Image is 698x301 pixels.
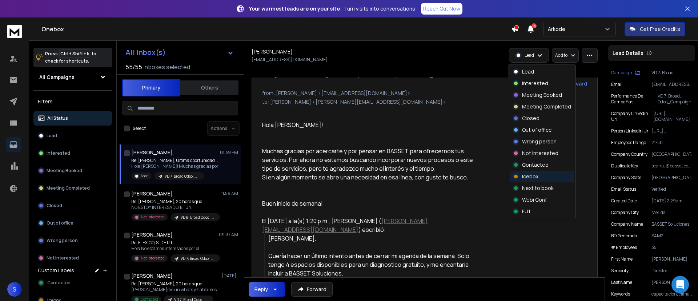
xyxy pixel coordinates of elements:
[222,273,238,279] p: [DATE]
[39,74,75,81] h1: All Campaigns
[262,129,474,173] p: Muchas gracias por acercarte y por pensar en BASSET para ofrecernos tus servicios. Por ahora no e...
[131,158,218,163] p: Re: [PERSON_NAME], Última oportunidad para
[611,111,653,122] p: Company Linkedin Url
[131,272,173,280] h1: [PERSON_NAME]
[219,232,238,238] p: 09:37 AM
[651,163,692,169] p: scantu@basset.com.mx-[PERSON_NAME]
[531,23,537,28] span: 15
[522,138,557,145] p: Wrong person
[45,50,96,65] p: Press to check for shortcuts.
[262,217,474,234] div: El [DATE] a la(s) 1:20 p.m., [PERSON_NAME] ( ) escribió:
[651,210,692,215] p: Merida
[522,68,534,75] p: Lead
[651,186,692,192] p: Verified
[131,231,173,238] h1: [PERSON_NAME]
[180,80,238,96] button: Others
[262,90,587,97] p: from: [PERSON_NAME] <[EMAIL_ADDRESS][DOMAIN_NAME]>
[671,276,689,293] div: Open Intercom Messenger
[221,191,238,197] p: 11:56 AM
[651,198,692,204] p: [DATE] 2:29am
[651,291,692,297] p: capacitacion, clima laboral, evaluacion de personal, historial de imss, administracion de departa...
[47,203,62,209] p: Closed
[33,96,112,107] h3: Filters
[249,5,415,12] p: – Turn visits into conversations
[651,280,692,285] p: [PERSON_NAME]
[254,286,268,293] div: Reply
[131,246,218,252] p: Hola No estamos interesados por el
[131,287,217,293] p: [PERSON_NAME]me un whats y hablamos
[555,52,567,58] p: Add to
[262,98,587,106] p: to: [PERSON_NAME] <[PERSON_NAME][EMAIL_ADDRESS][DOMAIN_NAME]>
[131,163,218,169] p: Hola [PERSON_NAME]! Muchas gracias por
[7,282,22,297] span: S
[47,150,70,156] p: Interested
[41,25,511,33] h1: Onebox
[611,210,639,215] p: Company City
[522,208,530,215] p: FU1
[640,25,680,33] p: Get Free Credits
[651,256,692,262] p: [PERSON_NAME]
[131,281,217,287] p: Re: [PERSON_NAME], 20 horas que
[47,220,73,226] p: Out of office
[522,80,548,87] p: Interested
[611,291,630,297] p: Keywords
[611,93,658,105] p: Performance de Campañas
[566,80,587,87] div: Forward
[268,252,474,278] div: Quería hacer un último intento antes de cerrar mi agenda de la semana. Solo tengo 4 espacios disp...
[611,82,622,87] p: Email
[651,233,692,239] p: SAM2
[181,256,216,261] p: VD 7: Broad Odoo_Campaign - ARKOD
[141,173,149,179] p: Lead
[262,120,474,129] p: Hola [PERSON_NAME]!
[131,205,218,210] p: NO ESTOY INTERESADO. El lun,
[47,238,78,243] p: Wrong person
[651,245,692,250] p: 35
[525,52,534,58] p: Lead
[249,5,340,12] strong: Your warmest leads are on your site
[47,280,71,286] span: Contacted
[651,128,692,134] p: [URL][DOMAIN_NAME][PERSON_NAME][PERSON_NAME]
[611,198,637,204] p: Created Date
[522,126,552,134] p: Out of office
[651,82,692,87] p: [EMAIL_ADDRESS][DOMAIN_NAME]
[653,111,692,122] p: [URL][DOMAIN_NAME]
[423,5,460,12] p: Reach Out Now
[611,140,646,146] p: Employees Range
[47,255,79,261] p: Not Interested
[611,280,632,285] p: Last Name
[651,140,692,146] p: 21-50
[47,185,90,191] p: Meeting Completed
[7,25,22,38] img: logo
[522,161,549,169] p: Contacted
[611,128,650,134] p: Person Linkedin Url
[262,173,474,182] p: Si en algún momento se abre una necesidad en esa línea, con gusto te busco.
[522,103,571,110] p: Meeting Completed
[613,49,643,57] p: Lead Details
[522,173,538,180] p: Icebox
[131,240,218,246] p: Re: FLEXICO, S. DE R.L.
[611,233,637,239] p: BD Generada
[651,221,692,227] p: BASSET Soluciones
[522,91,562,99] p: Meeting Booked
[144,63,190,71] h3: Inboxes selected
[611,70,632,76] p: Campaign
[611,256,633,262] p: First Name
[141,214,165,220] p: Not Interested
[165,174,200,179] p: VD 7: Broad Odoo_Campaign - ARKOD
[651,70,692,76] p: VD 7: Broad Odoo_Campaign - ARKOD
[141,256,165,261] p: Not Interested
[252,48,293,55] h1: [PERSON_NAME]
[651,151,692,157] p: [GEOGRAPHIC_DATA]
[131,190,173,197] h1: [PERSON_NAME]
[252,57,328,63] p: [EMAIL_ADDRESS][DOMAIN_NAME]
[47,168,82,174] p: Meeting Booked
[548,25,568,33] p: Arkode
[522,196,547,203] p: Webi Conf.
[47,133,57,139] p: Lead
[262,199,474,208] p: Buen inicio de semana!
[522,185,554,192] p: Next to book
[181,215,216,220] p: VD 8: Broad Odoo_Campaign - ARKOD
[651,268,692,274] p: Director
[131,199,218,205] p: Re: [PERSON_NAME], 20 horas que
[131,149,173,156] h1: [PERSON_NAME]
